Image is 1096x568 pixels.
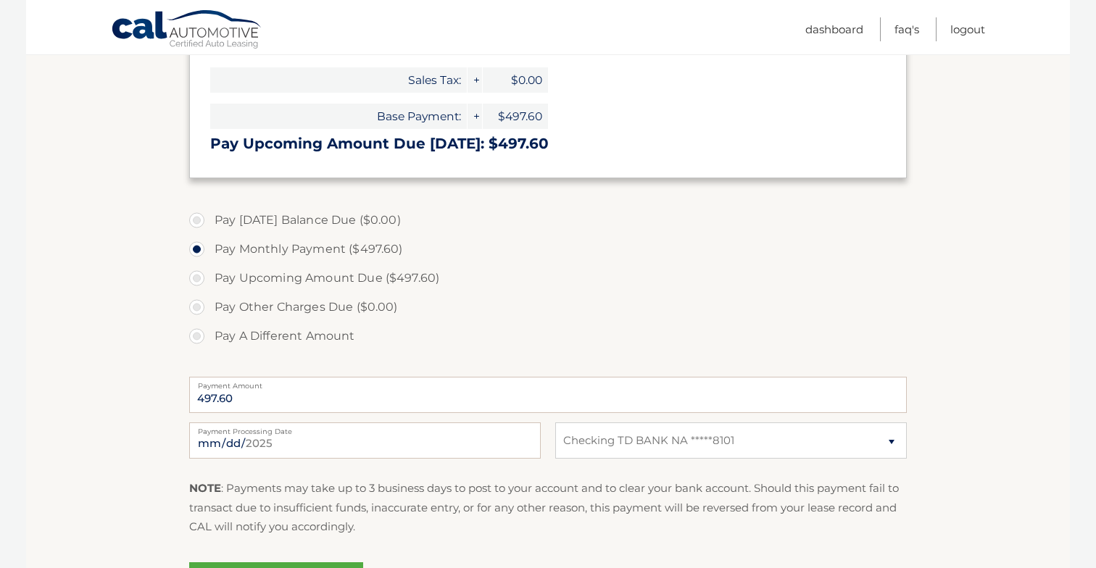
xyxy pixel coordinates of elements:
[189,479,907,536] p: : Payments may take up to 3 business days to post to your account and to clear your bank account....
[189,206,907,235] label: Pay [DATE] Balance Due ($0.00)
[483,67,548,93] span: $0.00
[189,235,907,264] label: Pay Monthly Payment ($497.60)
[189,293,907,322] label: Pay Other Charges Due ($0.00)
[189,377,907,388] label: Payment Amount
[210,67,467,93] span: Sales Tax:
[950,17,985,41] a: Logout
[189,422,541,434] label: Payment Processing Date
[210,135,886,153] h3: Pay Upcoming Amount Due [DATE]: $497.60
[894,17,919,41] a: FAQ's
[468,104,482,129] span: +
[189,422,541,459] input: Payment Date
[189,377,907,413] input: Payment Amount
[805,17,863,41] a: Dashboard
[210,104,467,129] span: Base Payment:
[189,322,907,351] label: Pay A Different Amount
[189,481,221,495] strong: NOTE
[111,9,263,51] a: Cal Automotive
[483,104,548,129] span: $497.60
[189,264,907,293] label: Pay Upcoming Amount Due ($497.60)
[468,67,482,93] span: +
